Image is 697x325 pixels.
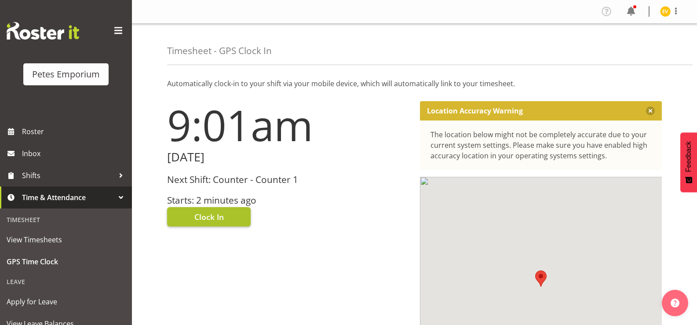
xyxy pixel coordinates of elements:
[2,251,130,273] a: GPS Time Clock
[194,211,224,223] span: Clock In
[22,191,114,204] span: Time & Attendance
[2,291,130,313] a: Apply for Leave
[7,255,125,268] span: GPS Time Clock
[22,147,128,160] span: Inbox
[167,46,272,56] h4: Timesheet - GPS Clock In
[167,195,409,205] h3: Starts: 2 minutes ago
[427,106,523,115] p: Location Accuracy Warning
[22,169,114,182] span: Shifts
[22,125,128,138] span: Roster
[431,129,652,161] div: The location below might not be completely accurate due to your current system settings. Please m...
[680,132,697,192] button: Feedback - Show survey
[167,207,251,226] button: Clock In
[646,106,655,115] button: Close message
[7,22,79,40] img: Rosterit website logo
[685,141,693,172] span: Feedback
[671,299,679,307] img: help-xxl-2.png
[167,150,409,164] h2: [DATE]
[167,175,409,185] h3: Next Shift: Counter - Counter 1
[32,68,100,81] div: Petes Emporium
[660,6,671,17] img: eva-vailini10223.jpg
[167,78,662,89] p: Automatically clock-in to your shift via your mobile device, which will automatically link to you...
[2,211,130,229] div: Timesheet
[2,273,130,291] div: Leave
[167,101,409,149] h1: 9:01am
[7,233,125,246] span: View Timesheets
[2,229,130,251] a: View Timesheets
[7,295,125,308] span: Apply for Leave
